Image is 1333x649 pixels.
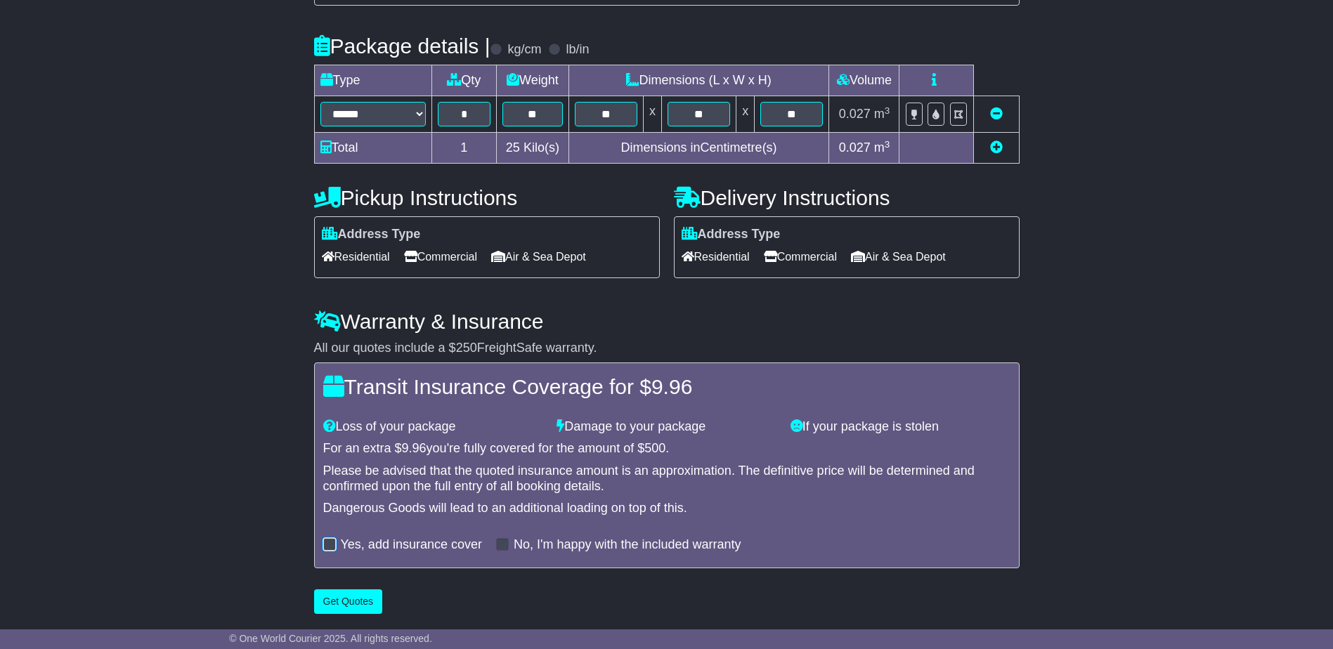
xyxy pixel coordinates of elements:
span: Air & Sea Depot [491,246,586,268]
span: Air & Sea Depot [851,246,946,268]
label: Yes, add insurance cover [341,537,482,553]
td: Weight [497,65,569,96]
td: Dimensions (L x W x H) [568,65,829,96]
h4: Pickup Instructions [314,186,660,209]
span: Commercial [404,246,477,268]
td: Volume [829,65,899,96]
label: Address Type [322,227,421,242]
div: Loss of your package [316,419,550,435]
sup: 3 [885,105,890,116]
span: 25 [506,140,520,155]
td: Kilo(s) [497,133,569,164]
span: 9.96 [651,375,692,398]
td: x [643,96,661,133]
span: 500 [644,441,665,455]
div: Please be advised that the quoted insurance amount is an approximation. The definitive price will... [323,464,1010,494]
span: m [874,140,890,155]
div: If your package is stolen [783,419,1017,435]
label: kg/cm [507,42,541,58]
a: Remove this item [990,107,1003,121]
span: Residential [682,246,750,268]
span: 0.027 [839,140,871,155]
a: Add new item [990,140,1003,155]
td: x [736,96,755,133]
td: Qty [431,65,497,96]
td: Dimensions in Centimetre(s) [568,133,829,164]
div: All our quotes include a $ FreightSafe warranty. [314,341,1020,356]
span: © One World Courier 2025. All rights reserved. [229,633,432,644]
div: Damage to your package [550,419,783,435]
label: lb/in [566,42,589,58]
span: Commercial [764,246,837,268]
h4: Delivery Instructions [674,186,1020,209]
button: Get Quotes [314,589,383,614]
h4: Package details | [314,34,490,58]
td: Total [314,133,431,164]
span: 9.96 [402,441,427,455]
label: No, I'm happy with the included warranty [514,537,741,553]
span: 0.027 [839,107,871,121]
span: m [874,107,890,121]
sup: 3 [885,139,890,150]
div: For an extra $ you're fully covered for the amount of $ . [323,441,1010,457]
h4: Warranty & Insurance [314,310,1020,333]
h4: Transit Insurance Coverage for $ [323,375,1010,398]
span: Residential [322,246,390,268]
td: 1 [431,133,497,164]
td: Type [314,65,431,96]
span: 250 [456,341,477,355]
div: Dangerous Goods will lead to an additional loading on top of this. [323,501,1010,516]
label: Address Type [682,227,781,242]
